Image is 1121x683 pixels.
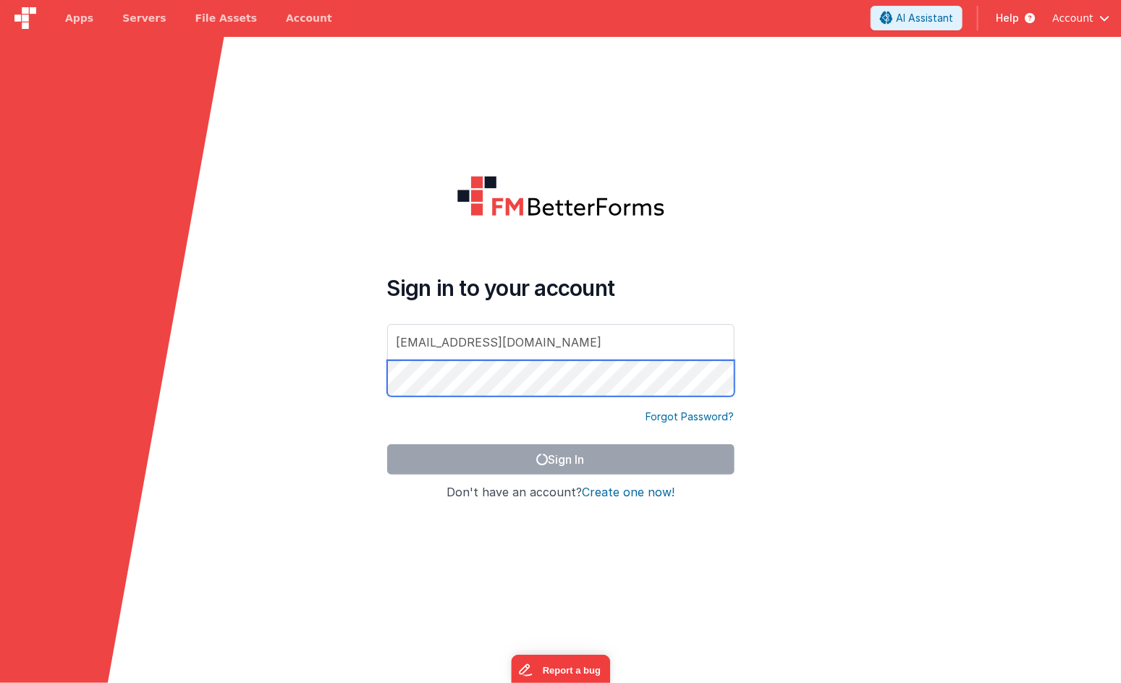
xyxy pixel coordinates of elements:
[122,11,166,25] span: Servers
[387,444,735,475] button: Sign In
[65,11,93,25] span: Apps
[646,410,735,424] a: Forgot Password?
[387,324,735,360] input: Email Address
[387,486,735,499] h4: Don't have an account?
[896,11,953,25] span: AI Assistant
[387,275,735,301] h4: Sign in to your account
[582,486,674,499] button: Create one now!
[871,6,963,30] button: AI Assistant
[1052,11,1093,25] span: Account
[996,11,1019,25] span: Help
[195,11,258,25] span: File Assets
[1052,11,1109,25] button: Account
